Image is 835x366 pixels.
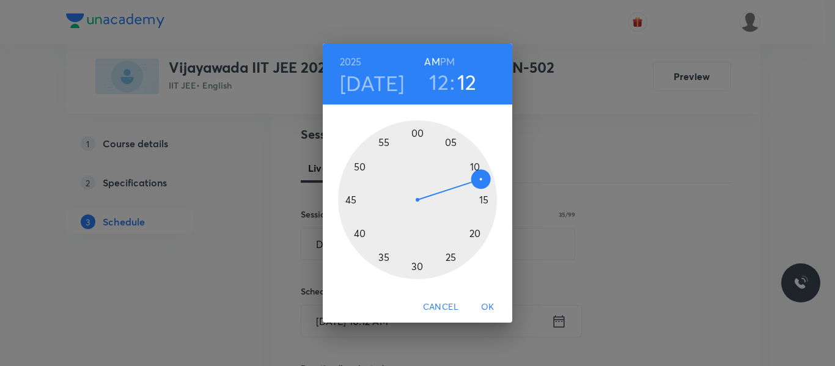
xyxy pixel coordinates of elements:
span: Cancel [423,299,458,315]
button: 2025 [340,53,362,70]
button: Cancel [418,296,463,318]
button: 12 [457,69,477,95]
button: 12 [429,69,449,95]
button: PM [440,53,455,70]
button: OK [468,296,507,318]
button: [DATE] [340,70,405,96]
h3: : [450,69,455,95]
button: AM [424,53,440,70]
span: OK [473,299,502,315]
